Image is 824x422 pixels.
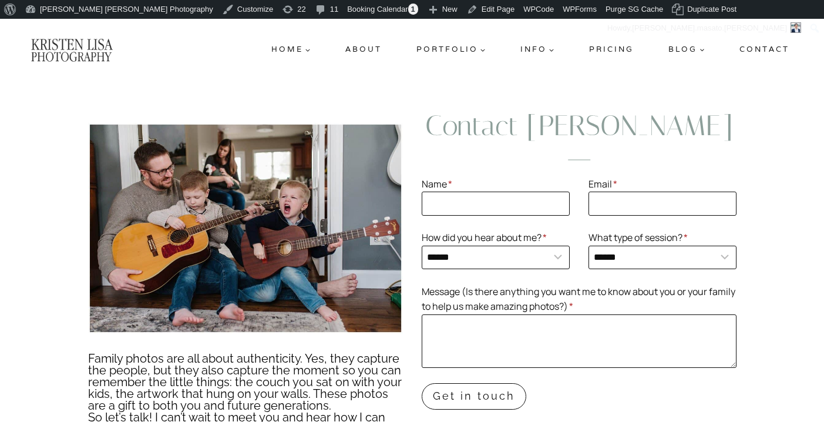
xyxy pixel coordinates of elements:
span: Portfolio [416,43,486,56]
span: Get in touch [433,388,515,405]
button: Get in touch [422,383,526,410]
a: Portfolio [412,39,490,60]
a: Info [516,39,559,60]
a: Howdy, [603,19,806,38]
label: Email [588,177,736,192]
a: Home [267,39,315,60]
a: Contact [735,39,794,60]
a: About [341,39,386,60]
label: Message (Is there anything you want me to know about you or your family to help us make amazing p... [422,284,736,314]
span: Info [520,43,554,56]
span: 1 [408,4,418,15]
span: Home [271,43,311,56]
h4: Contact [PERSON_NAME] [422,109,736,143]
label: Name [422,177,570,192]
img: a family playing guitars while a mom trying to calm a baby [88,123,403,334]
img: Kristen Lisa Photography [30,37,113,62]
nav: Primary Navigation [267,39,794,60]
a: Blog [664,39,709,60]
span: [PERSON_NAME].masato.[PERSON_NAME] [632,24,787,32]
label: What type of session? [588,230,736,246]
span: Blog [668,43,705,56]
label: How did you hear about me? [422,230,570,246]
a: Pricing [584,39,638,60]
